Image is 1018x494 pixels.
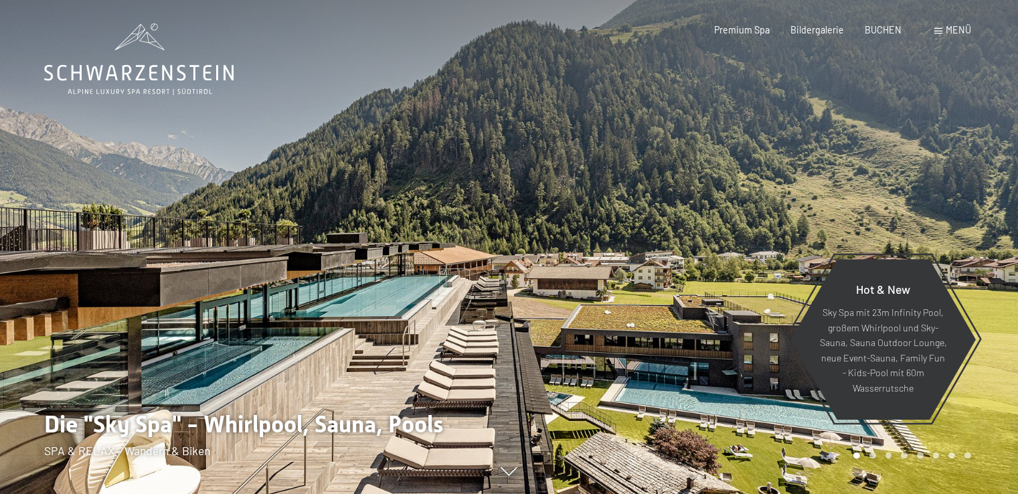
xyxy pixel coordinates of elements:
div: Carousel Page 8 [964,452,971,459]
a: BUCHEN [865,24,902,35]
span: Menü [946,24,971,35]
div: Carousel Page 5 [917,452,924,459]
div: Carousel Page 4 [901,452,908,459]
a: Bildergalerie [790,24,844,35]
div: Carousel Page 1 (Current Slide) [853,452,860,459]
a: Hot & New Sky Spa mit 23m Infinity Pool, großem Whirlpool und Sky-Sauna, Sauna Outdoor Lounge, ne... [790,258,977,420]
div: Carousel Pagination [849,452,970,459]
div: Carousel Page 2 [869,452,876,459]
div: Carousel Page 3 [885,452,892,459]
span: Hot & New [856,282,910,297]
p: Sky Spa mit 23m Infinity Pool, großem Whirlpool und Sky-Sauna, Sauna Outdoor Lounge, neue Event-S... [819,306,947,396]
div: Carousel Page 6 [933,452,940,459]
a: Premium Spa [714,24,770,35]
div: Carousel Page 7 [948,452,955,459]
